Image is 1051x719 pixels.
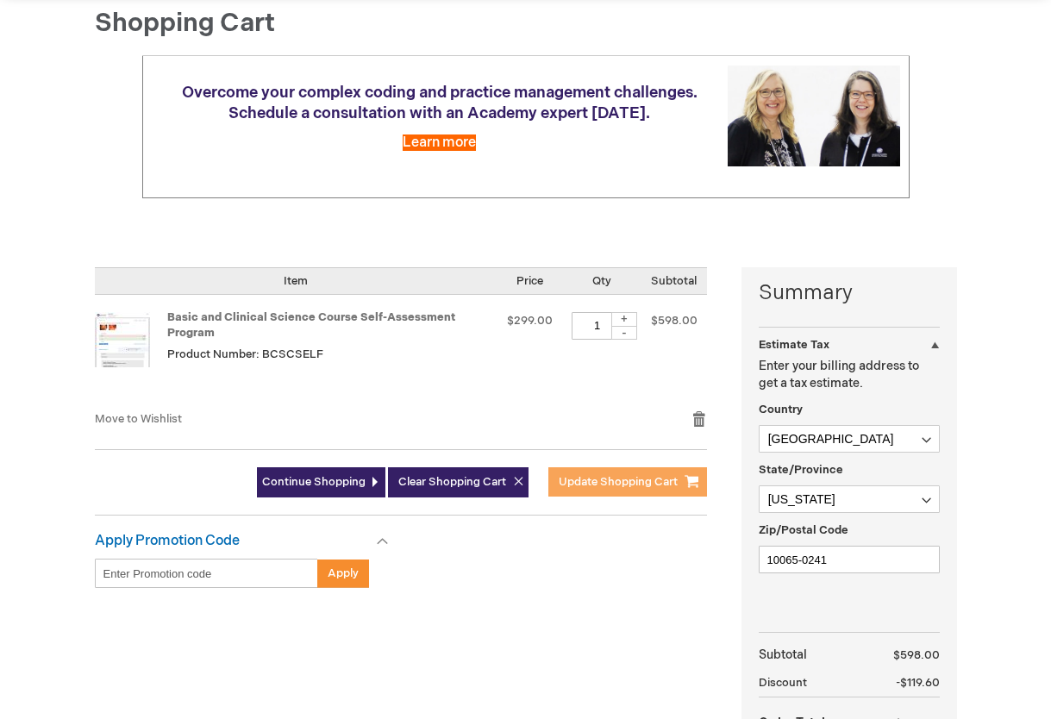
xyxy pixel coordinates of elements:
span: Zip/Postal Code [759,523,848,537]
a: Basic and Clinical Science Course Self-Assessment Program [167,310,455,341]
span: Clear Shopping Cart [398,475,506,489]
span: Discount [759,676,807,690]
span: $299.00 [507,314,553,328]
span: $598.00 [651,314,698,328]
span: $598.00 [893,648,940,662]
a: Move to Wishlist [95,412,182,426]
input: Qty [572,312,623,340]
a: Learn more [403,134,476,151]
span: Item [284,274,308,288]
span: Continue Shopping [262,475,366,489]
span: Overcome your complex coding and practice management challenges. Schedule a consultation with an ... [182,84,698,122]
strong: Apply Promotion Code [95,533,240,549]
input: Enter Promotion code [95,559,318,588]
span: Shopping Cart [95,8,275,39]
span: State/Province [759,463,843,477]
button: Clear Shopping Cart [388,467,529,497]
strong: Estimate Tax [759,338,829,352]
strong: Summary [759,278,940,308]
a: Continue Shopping [257,467,385,497]
div: + [611,312,637,327]
img: Basic and Clinical Science Course Self-Assessment Program [95,312,150,367]
span: Country [759,403,803,416]
span: -$119.60 [896,676,940,690]
p: Enter your billing address to get a tax estimate. [759,358,940,392]
span: Subtotal [651,274,697,288]
th: Subtotal [759,641,860,669]
span: Qty [592,274,611,288]
span: Apply [328,566,359,580]
a: Basic and Clinical Science Course Self-Assessment Program [95,312,167,393]
button: Update Shopping Cart [548,467,707,497]
div: - [611,326,637,340]
img: Schedule a consultation with an Academy expert today [728,66,900,166]
span: Price [516,274,543,288]
span: Update Shopping Cart [559,475,678,489]
button: Apply [317,559,369,588]
span: Product Number: BCSCSELF [167,347,323,361]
